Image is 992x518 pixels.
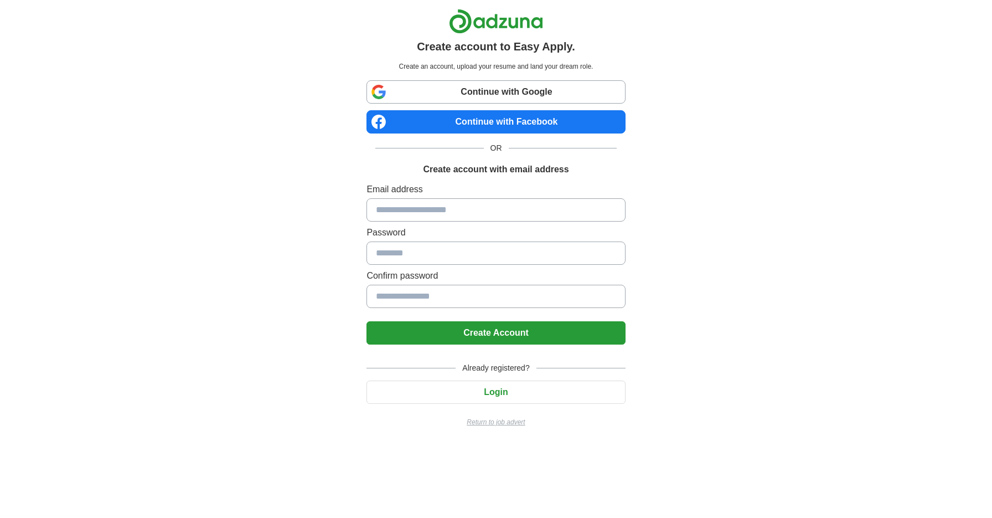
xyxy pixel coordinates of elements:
label: Confirm password [366,269,625,283]
img: Adzuna logo [449,9,543,34]
label: Email address [366,183,625,196]
a: Continue with Google [366,80,625,104]
a: Login [366,387,625,397]
label: Password [366,226,625,239]
button: Create Account [366,321,625,345]
button: Login [366,381,625,404]
a: Continue with Facebook [366,110,625,134]
h1: Create account to Easy Apply. [417,38,575,55]
h1: Create account with email address [423,163,569,176]
a: Return to job advert [366,417,625,427]
span: OR [484,142,509,154]
p: Create an account, upload your resume and land your dream role. [369,61,623,71]
span: Already registered? [456,362,536,374]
